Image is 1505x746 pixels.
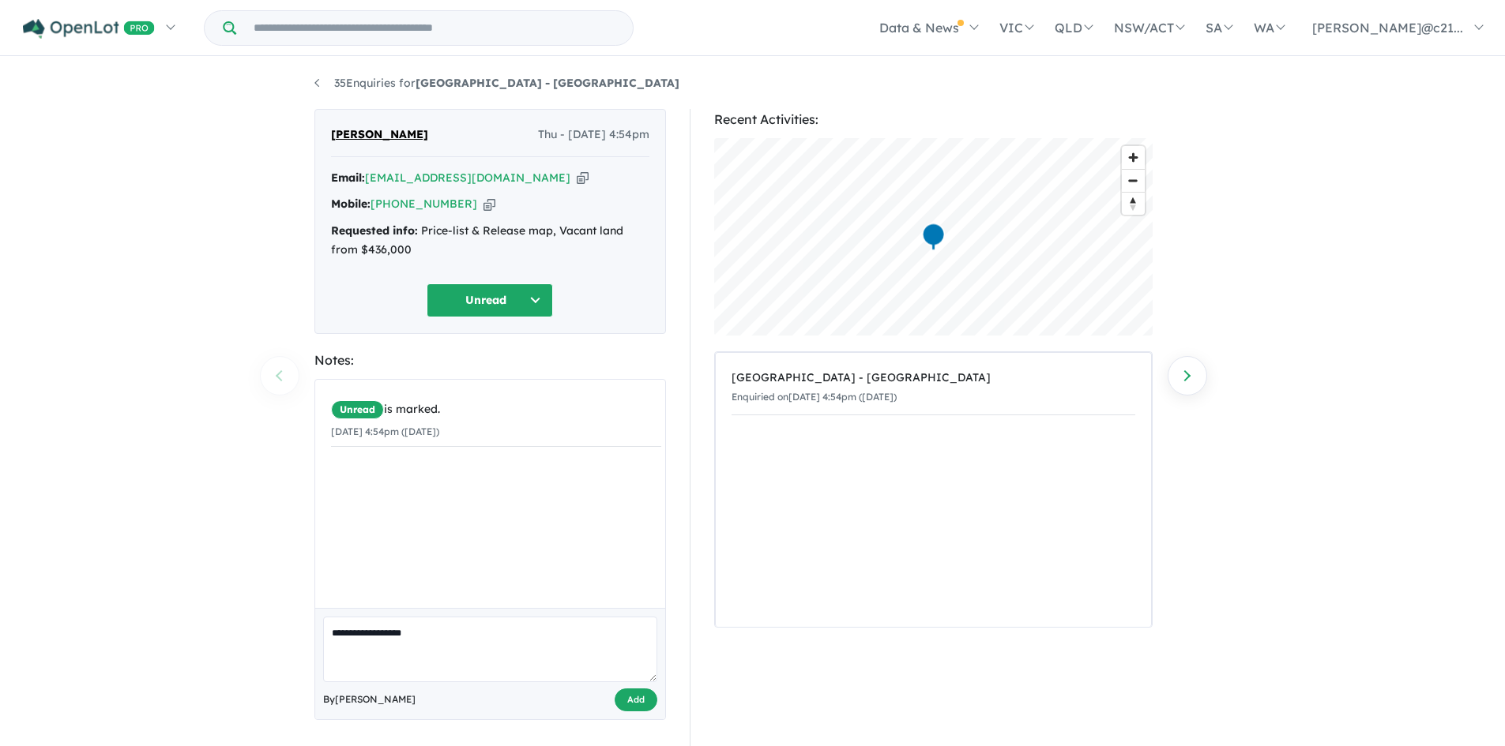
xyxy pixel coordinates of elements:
a: [GEOGRAPHIC_DATA] - [GEOGRAPHIC_DATA]Enquiried on[DATE] 4:54pm ([DATE]) [732,361,1135,415]
a: 35Enquiries for[GEOGRAPHIC_DATA] - [GEOGRAPHIC_DATA] [314,76,679,90]
span: Thu - [DATE] 4:54pm [538,126,649,144]
span: Unread [331,400,384,419]
small: Enquiried on [DATE] 4:54pm ([DATE]) [732,391,897,403]
strong: Requested info: [331,223,418,238]
button: Reset bearing to north [1122,192,1145,215]
div: Recent Activities: [714,109,1153,130]
span: By [PERSON_NAME] [323,692,416,707]
img: Openlot PRO Logo White [23,19,155,39]
div: [GEOGRAPHIC_DATA] - [GEOGRAPHIC_DATA] [732,369,1135,388]
a: [PHONE_NUMBER] [371,197,477,211]
div: is marked. [331,400,661,419]
span: [PERSON_NAME] [331,126,428,144]
button: Zoom out [1122,169,1145,192]
span: [PERSON_NAME]@c21... [1312,20,1463,36]
button: Copy [483,196,495,212]
small: [DATE] 4:54pm ([DATE]) [331,425,439,437]
a: [EMAIL_ADDRESS][DOMAIN_NAME] [365,171,570,185]
div: Notes: [314,350,666,371]
strong: [GEOGRAPHIC_DATA] - [GEOGRAPHIC_DATA] [416,76,679,90]
button: Add [615,688,657,711]
strong: Mobile: [331,197,371,211]
span: Reset bearing to north [1122,193,1145,215]
input: Try estate name, suburb, builder or developer [239,11,630,45]
button: Zoom in [1122,146,1145,169]
span: Zoom out [1122,170,1145,192]
div: Price-list & Release map, Vacant land from $436,000 [331,222,649,260]
canvas: Map [714,138,1153,336]
strong: Email: [331,171,365,185]
nav: breadcrumb [314,74,1191,93]
button: Unread [427,283,553,317]
button: Copy [577,170,589,186]
div: Map marker [921,223,945,252]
